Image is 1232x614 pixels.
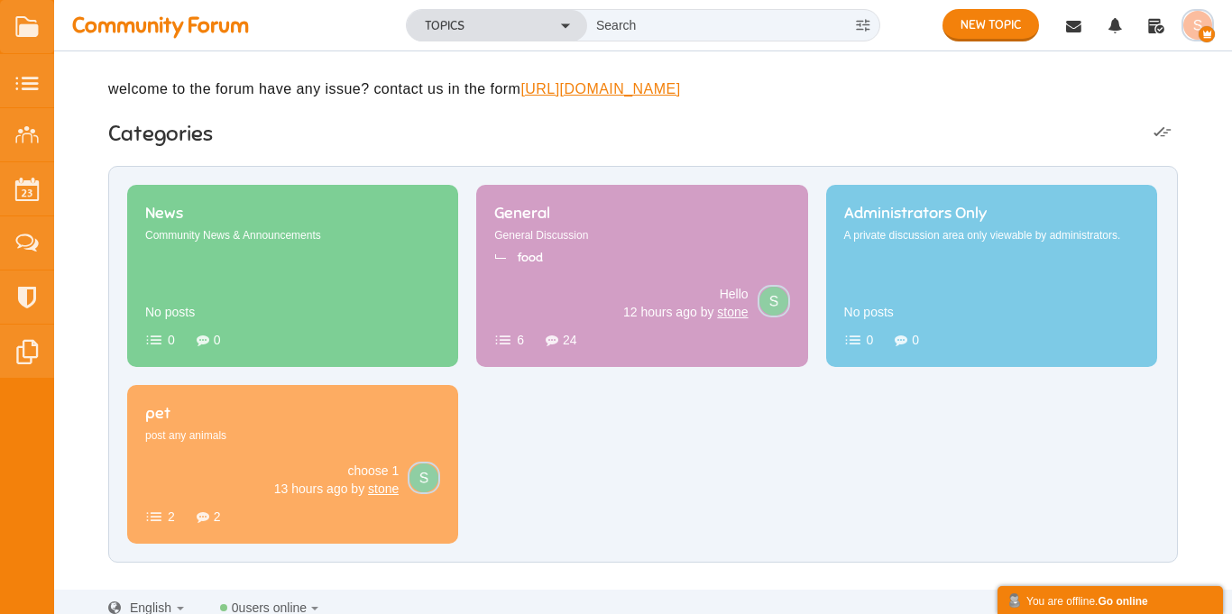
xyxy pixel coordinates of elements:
span: New Topic [961,17,1021,32]
img: D8JAUD2mRZ3cAAAAAElFTkSuQmCC [409,463,438,492]
span: 2 [214,509,221,524]
span: 0 [867,333,874,347]
a: stone [368,481,399,496]
a: Administrators Only [844,206,987,222]
strong: Go online [1098,595,1147,608]
button: Topics [407,10,587,41]
a: Community Forum [72,9,262,41]
img: 23di2VhnIR6aWPkI6cXmqEFfu5TIK1cB0wvLN2wS1vrmjxZrC2HZZfmROjtT5bCjfwtatDpsH6ukjugfXQFkB2QUjFjdQN1iu... [1183,11,1212,40]
span: General [494,203,550,223]
span: 24 [563,333,577,347]
span: 2 [168,509,175,524]
a: Hello [720,287,749,301]
div: welcome to the forum have any issue? contact us in the form [108,78,1178,100]
a: food [518,250,543,265]
a: choose 1 [347,463,399,478]
span: 0 [912,333,919,347]
input: Search [587,10,847,41]
span: Topics [425,16,464,35]
a: stone [717,305,748,319]
span: 0 [168,333,175,347]
a: Categories [108,120,213,147]
span: 6 [517,333,524,347]
a: [URL][DOMAIN_NAME] [520,81,680,96]
span: News [145,203,183,223]
a: General [494,206,550,222]
span: pet [145,403,170,423]
span: 0 [214,333,221,347]
a: pet [145,407,170,422]
span: Administrators Only [844,203,987,223]
a: New Topic [942,9,1039,41]
a: News [145,206,183,222]
div: You are offline. [1007,591,1214,609]
img: D8JAUD2mRZ3cAAAAAElFTkSuQmCC [759,287,788,316]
